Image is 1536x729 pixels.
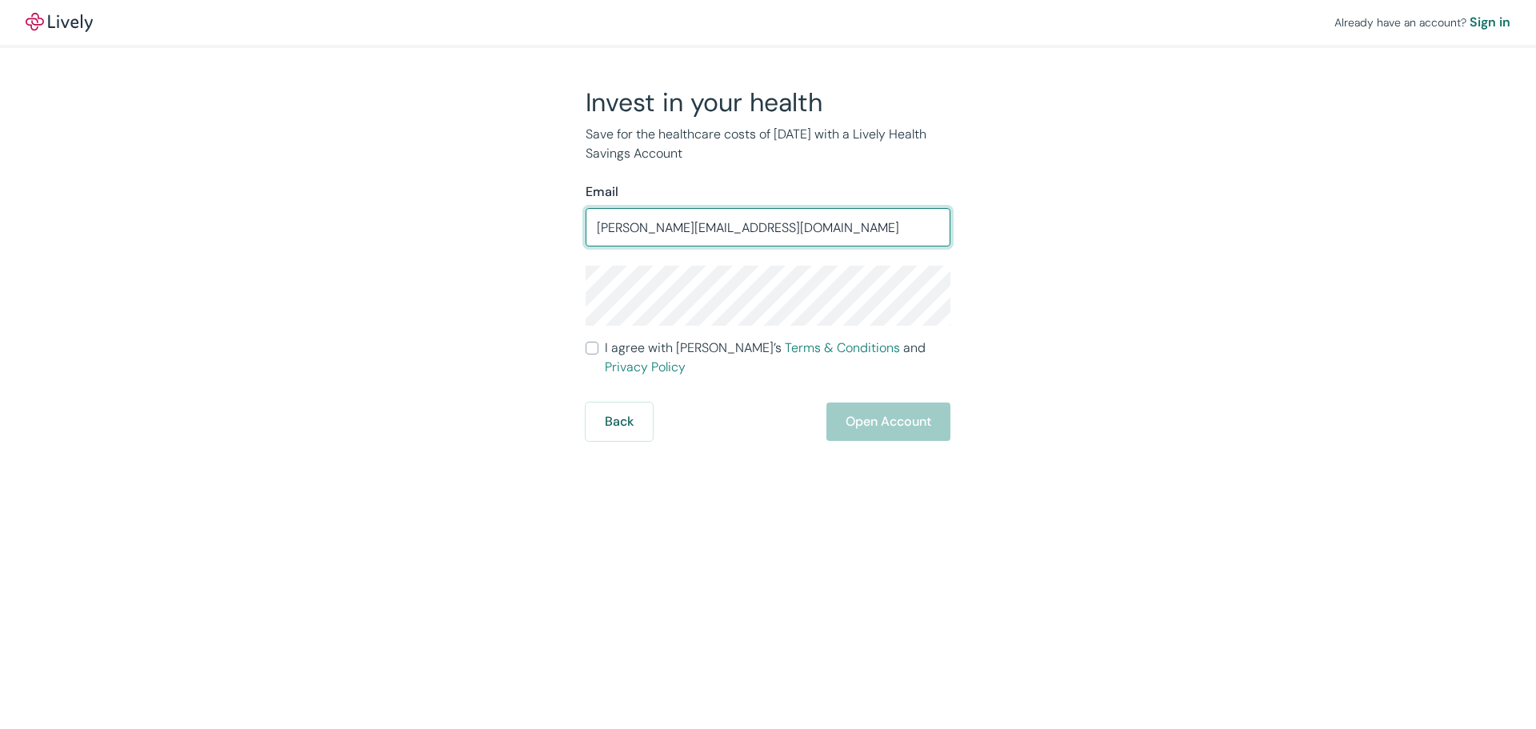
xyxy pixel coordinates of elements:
[1470,13,1510,32] a: Sign in
[785,339,900,356] a: Terms & Conditions
[605,358,686,375] a: Privacy Policy
[586,125,950,163] p: Save for the healthcare costs of [DATE] with a Lively Health Savings Account
[26,13,93,32] a: LivelyLively
[586,182,618,202] label: Email
[26,13,93,32] img: Lively
[1334,13,1510,32] div: Already have an account?
[586,86,950,118] h2: Invest in your health
[586,403,653,441] button: Back
[605,338,950,377] span: I agree with [PERSON_NAME]’s and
